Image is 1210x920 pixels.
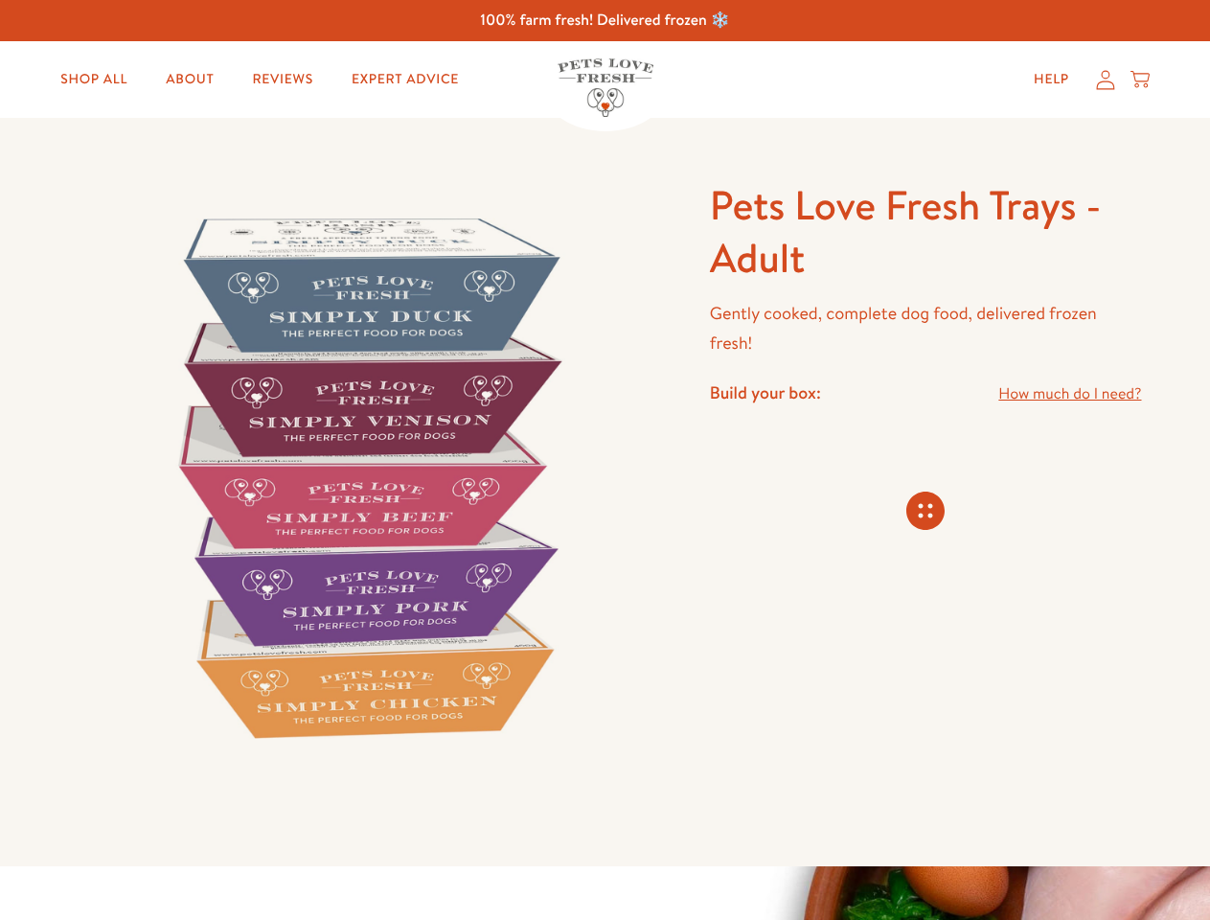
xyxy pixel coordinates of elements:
[710,381,821,403] h4: Build your box:
[906,492,945,530] svg: Connecting store
[998,381,1141,407] a: How much do I need?
[710,299,1142,357] p: Gently cooked, complete dog food, delivered frozen fresh!
[150,60,229,99] a: About
[45,60,143,99] a: Shop All
[69,179,664,774] img: Pets Love Fresh Trays - Adult
[1018,60,1084,99] a: Help
[558,58,653,117] img: Pets Love Fresh
[237,60,328,99] a: Reviews
[710,179,1142,284] h1: Pets Love Fresh Trays - Adult
[336,60,474,99] a: Expert Advice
